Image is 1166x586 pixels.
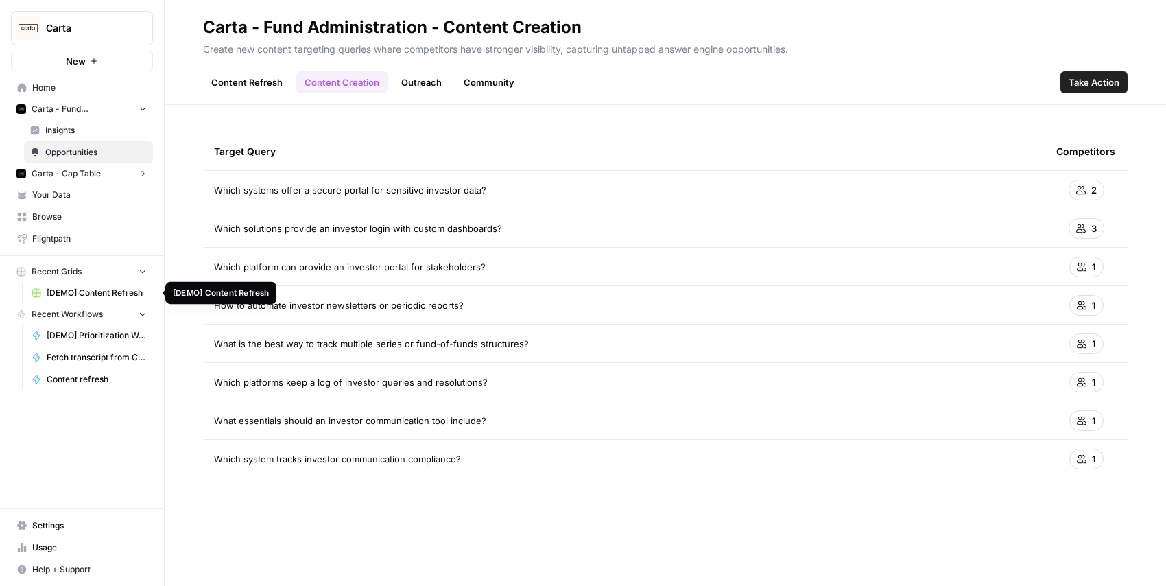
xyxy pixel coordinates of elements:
[11,228,153,250] a: Flightpath
[47,287,147,299] span: [DEMO] Content Refresh
[66,54,86,68] span: New
[32,563,147,576] span: Help + Support
[32,266,82,278] span: Recent Grids
[11,261,153,282] button: Recent Grids
[45,124,147,137] span: Insights
[203,71,291,93] a: Content Refresh
[1091,183,1097,197] span: 2
[11,537,153,559] a: Usage
[11,206,153,228] a: Browse
[11,11,153,45] button: Workspace: Carta
[11,163,153,184] button: Carta - Cap Table
[47,351,147,364] span: Fetch transcript from Chorus
[214,375,488,389] span: Which platforms keep a log of investor queries and resolutions?
[16,104,26,114] img: c35yeiwf0qjehltklbh57st2xhbo
[16,16,40,40] img: Carta Logo
[32,541,147,554] span: Usage
[393,71,450,93] a: Outreach
[24,141,153,163] a: Opportunities
[203,16,582,38] div: Carta - Fund Administration - Content Creation
[46,21,129,35] span: Carta
[32,167,101,180] span: Carta - Cap Table
[1092,298,1096,312] span: 1
[1092,337,1096,351] span: 1
[11,184,153,206] a: Your Data
[1092,375,1096,389] span: 1
[47,373,147,386] span: Content refresh
[32,233,147,245] span: Flightpath
[214,183,486,197] span: Which systems offer a secure portal for sensitive investor data?
[11,77,153,99] a: Home
[32,189,147,201] span: Your Data
[25,282,153,304] a: [DEMO] Content Refresh
[32,519,147,532] span: Settings
[25,368,153,390] a: Content refresh
[214,222,502,235] span: Which solutions provide an investor login with custom dashboards?
[32,103,132,115] span: Carta - Fund Administration
[11,51,153,71] button: New
[24,119,153,141] a: Insights
[214,337,529,351] span: What is the best way to track multiple series or fund-of-funds structures?
[1092,452,1096,466] span: 1
[1092,414,1096,427] span: 1
[214,132,1034,170] div: Target Query
[32,82,147,94] span: Home
[1056,132,1115,170] div: Competitors
[214,452,461,466] span: Which system tracks investor communication compliance?
[214,298,464,312] span: How to automate investor newsletters or periodic reports?
[32,308,103,320] span: Recent Workflows
[296,71,388,93] a: Content Creation
[173,287,269,299] div: [DEMO] Content Refresh
[214,414,486,427] span: What essentials should an investor communication tool include?
[11,304,153,325] button: Recent Workflows
[45,146,147,159] span: Opportunities
[1091,222,1097,235] span: 3
[25,347,153,368] a: Fetch transcript from Chorus
[16,169,26,178] img: c35yeiwf0qjehltklbh57st2xhbo
[11,99,153,119] button: Carta - Fund Administration
[1069,75,1119,89] span: Take Action
[47,329,147,342] span: [DEMO] Prioritization Workflow for creation
[214,260,486,274] span: Which platform can provide an investor portal for stakeholders?
[32,211,147,223] span: Browse
[11,559,153,581] button: Help + Support
[455,71,523,93] a: Community
[1092,260,1096,274] span: 1
[11,515,153,537] a: Settings
[203,38,1128,56] p: Create new content targeting queries where competitors have stronger visibility, capturing untapp...
[25,325,153,347] a: [DEMO] Prioritization Workflow for creation
[1060,71,1128,93] button: Take Action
